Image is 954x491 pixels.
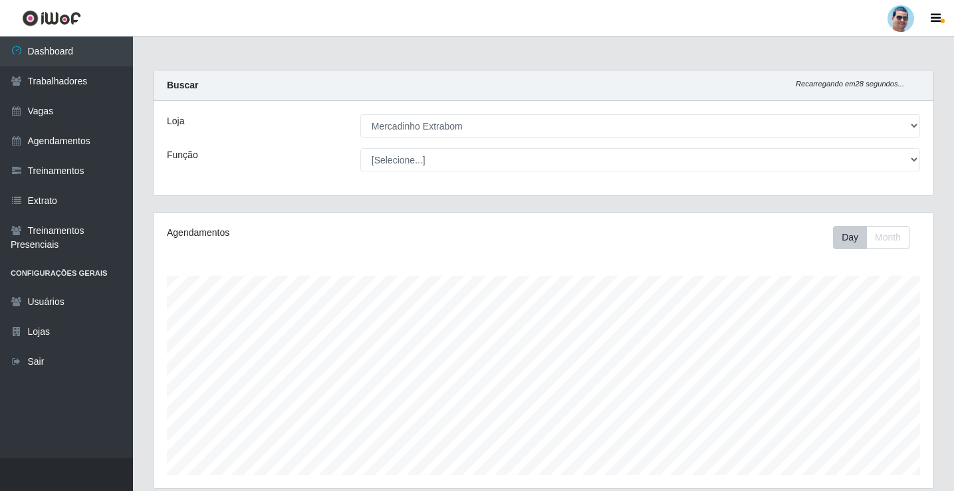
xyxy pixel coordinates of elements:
label: Loja [167,114,184,128]
button: Month [866,226,909,249]
i: Recarregando em 28 segundos... [796,80,904,88]
div: Toolbar with button groups [833,226,920,249]
div: Agendamentos [167,226,469,240]
strong: Buscar [167,80,198,90]
div: First group [833,226,909,249]
img: CoreUI Logo [22,10,81,27]
button: Day [833,226,867,249]
label: Função [167,148,198,162]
